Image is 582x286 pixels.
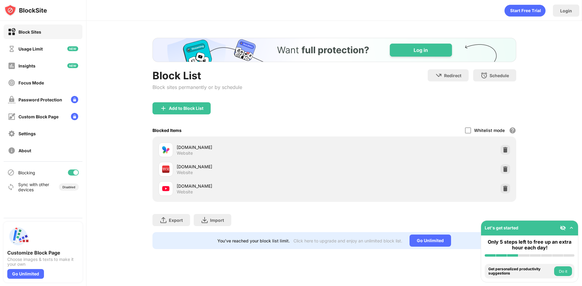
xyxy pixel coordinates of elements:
img: logo-blocksite.svg [4,4,47,16]
img: new-icon.svg [67,46,78,51]
div: Website [177,189,193,195]
div: Login [560,8,572,13]
div: Choose images & texts to make it your own [7,257,79,267]
div: Block Sites [18,29,41,35]
iframe: Banner [152,38,516,62]
div: [DOMAIN_NAME] [177,163,334,170]
div: Customize Block Page [7,250,79,256]
div: Website [177,170,193,175]
img: lock-menu.svg [71,96,78,103]
div: Go Unlimited [7,269,44,279]
img: focus-off.svg [8,79,15,87]
img: favicons [162,166,169,173]
img: omni-setup-toggle.svg [568,225,574,231]
button: Do it [554,266,572,276]
div: Click here to upgrade and enjoy an unlimited block list. [293,238,402,243]
div: Settings [18,131,36,136]
div: Website [177,150,193,156]
img: block-on.svg [8,28,15,36]
div: You’ve reached your block list limit. [217,238,290,243]
div: Disabled [62,185,75,189]
div: Only 5 steps left to free up an extra hour each day! [485,239,574,251]
div: Block sites permanently or by schedule [152,84,242,90]
img: favicons [162,146,169,153]
div: [DOMAIN_NAME] [177,183,334,189]
div: Whitelist mode [474,128,505,133]
img: lock-menu.svg [71,113,78,120]
img: new-icon.svg [67,63,78,68]
div: Insights [18,63,35,68]
img: sync-icon.svg [7,183,15,191]
div: Block List [152,69,242,82]
div: Let's get started [485,225,518,230]
div: Usage Limit [18,46,43,51]
div: animation [504,5,546,17]
img: time-usage-off.svg [8,45,15,53]
div: [DOMAIN_NAME] [177,144,334,150]
img: password-protection-off.svg [8,96,15,104]
img: customize-block-page-off.svg [8,113,15,120]
img: favicons [162,185,169,192]
img: eye-not-visible.svg [560,225,566,231]
div: Blocked Items [152,128,182,133]
img: blocking-icon.svg [7,169,15,176]
img: insights-off.svg [8,62,15,70]
img: settings-off.svg [8,130,15,137]
div: Blocking [18,170,35,175]
img: about-off.svg [8,147,15,154]
div: Export [169,218,183,223]
div: Schedule [490,73,509,78]
div: Custom Block Page [18,114,59,119]
div: About [18,148,31,153]
div: Get personalized productivity suggestions [488,267,553,276]
div: Go Unlimited [410,235,451,247]
div: Focus Mode [18,80,44,85]
div: Redirect [444,73,461,78]
div: Add to Block List [169,106,203,111]
img: push-custom-page.svg [7,225,29,247]
div: Import [210,218,224,223]
div: Sync with other devices [18,182,49,192]
div: Password Protection [18,97,62,102]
